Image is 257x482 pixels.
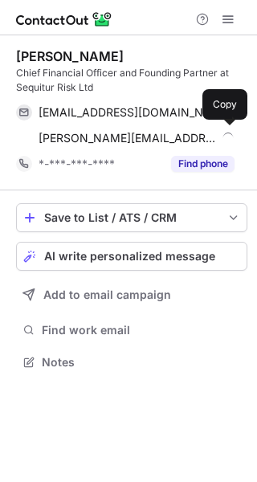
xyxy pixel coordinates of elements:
[16,280,247,309] button: Add to email campaign
[16,351,247,374] button: Notes
[171,156,235,172] button: Reveal Button
[16,319,247,341] button: Find work email
[16,10,112,29] img: ContactOut v5.3.10
[16,203,247,232] button: save-profile-one-click
[39,105,222,120] span: [EMAIL_ADDRESS][DOMAIN_NAME]
[16,48,124,64] div: [PERSON_NAME]
[16,242,247,271] button: AI write personalized message
[42,355,241,370] span: Notes
[43,288,171,301] span: Add to email campaign
[44,211,219,224] div: Save to List / ATS / CRM
[39,131,217,145] span: [PERSON_NAME][EMAIL_ADDRESS][DOMAIN_NAME]
[16,66,247,95] div: Chief Financial Officer and Founding Partner at Sequitur Risk Ltd
[42,323,241,337] span: Find work email
[44,250,215,263] span: AI write personalized message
